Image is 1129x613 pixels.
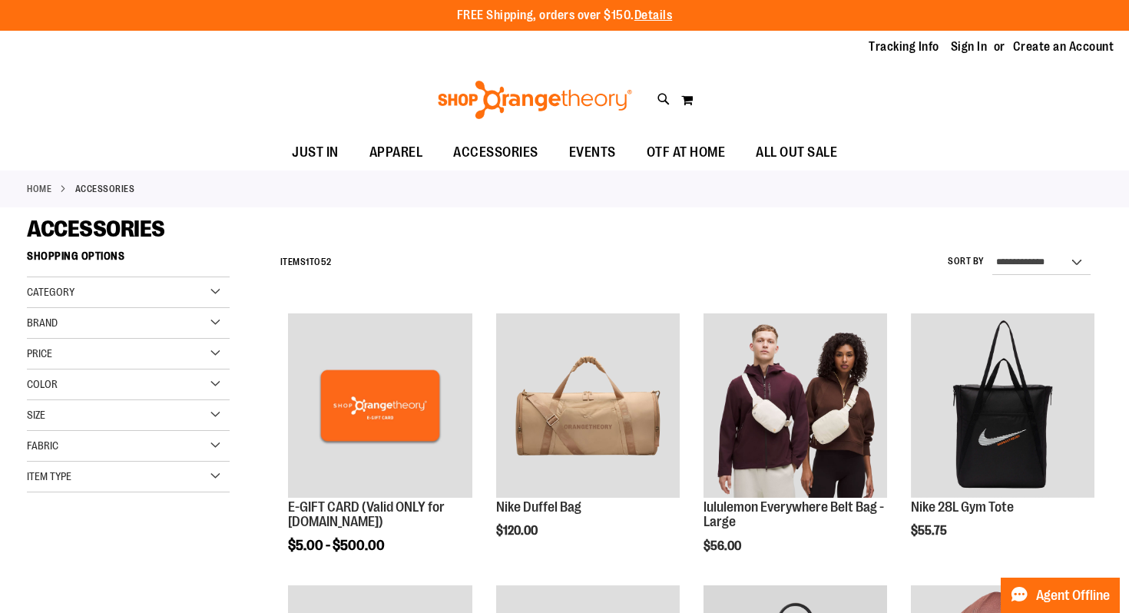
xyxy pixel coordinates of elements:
[569,135,616,170] span: EVENTS
[75,182,135,196] strong: ACCESSORIES
[292,135,339,170] span: JUST IN
[288,313,472,497] img: E-GIFT CARD (Valid ONLY for ShopOrangetheory.com)
[496,313,680,499] a: Nike Duffel Bag
[696,306,895,592] div: product
[27,470,71,482] span: Item Type
[704,313,887,497] img: lululemon Everywhere Belt Bag - Large
[869,38,939,55] a: Tracking Info
[1036,588,1110,603] span: Agent Offline
[951,38,988,55] a: Sign In
[911,499,1014,515] a: Nike 28L Gym Tote
[27,243,230,277] strong: Shopping Options
[280,250,332,274] h2: Items to
[911,313,1094,497] img: Nike 28L Gym Tote
[1001,578,1120,613] button: Agent Offline
[369,135,423,170] span: APPAREL
[321,257,332,267] span: 52
[634,8,673,22] a: Details
[911,524,949,538] span: $55.75
[27,347,52,360] span: Price
[288,499,445,530] a: E-GIFT CARD (Valid ONLY for [DOMAIN_NAME])
[488,306,687,577] div: product
[27,316,58,329] span: Brand
[27,439,58,452] span: Fabric
[27,286,74,298] span: Category
[948,255,985,268] label: Sort By
[27,409,45,421] span: Size
[496,524,540,538] span: $120.00
[756,135,837,170] span: ALL OUT SALE
[27,378,58,390] span: Color
[435,81,634,119] img: Shop Orangetheory
[704,313,887,499] a: lululemon Everywhere Belt Bag - Large
[453,135,538,170] span: ACCESSORIES
[27,216,165,242] span: ACCESSORIES
[457,7,673,25] p: FREE Shipping, orders over $150.
[911,313,1094,499] a: Nike 28L Gym Tote
[27,182,51,196] a: Home
[288,538,385,553] span: $5.00 - $500.00
[704,499,884,530] a: lululemon Everywhere Belt Bag - Large
[704,539,743,553] span: $56.00
[1013,38,1114,55] a: Create an Account
[306,257,310,267] span: 1
[280,306,479,592] div: product
[496,499,581,515] a: Nike Duffel Bag
[288,313,472,499] a: E-GIFT CARD (Valid ONLY for ShopOrangetheory.com)
[496,313,680,497] img: Nike Duffel Bag
[647,135,726,170] span: OTF AT HOME
[903,306,1102,577] div: product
